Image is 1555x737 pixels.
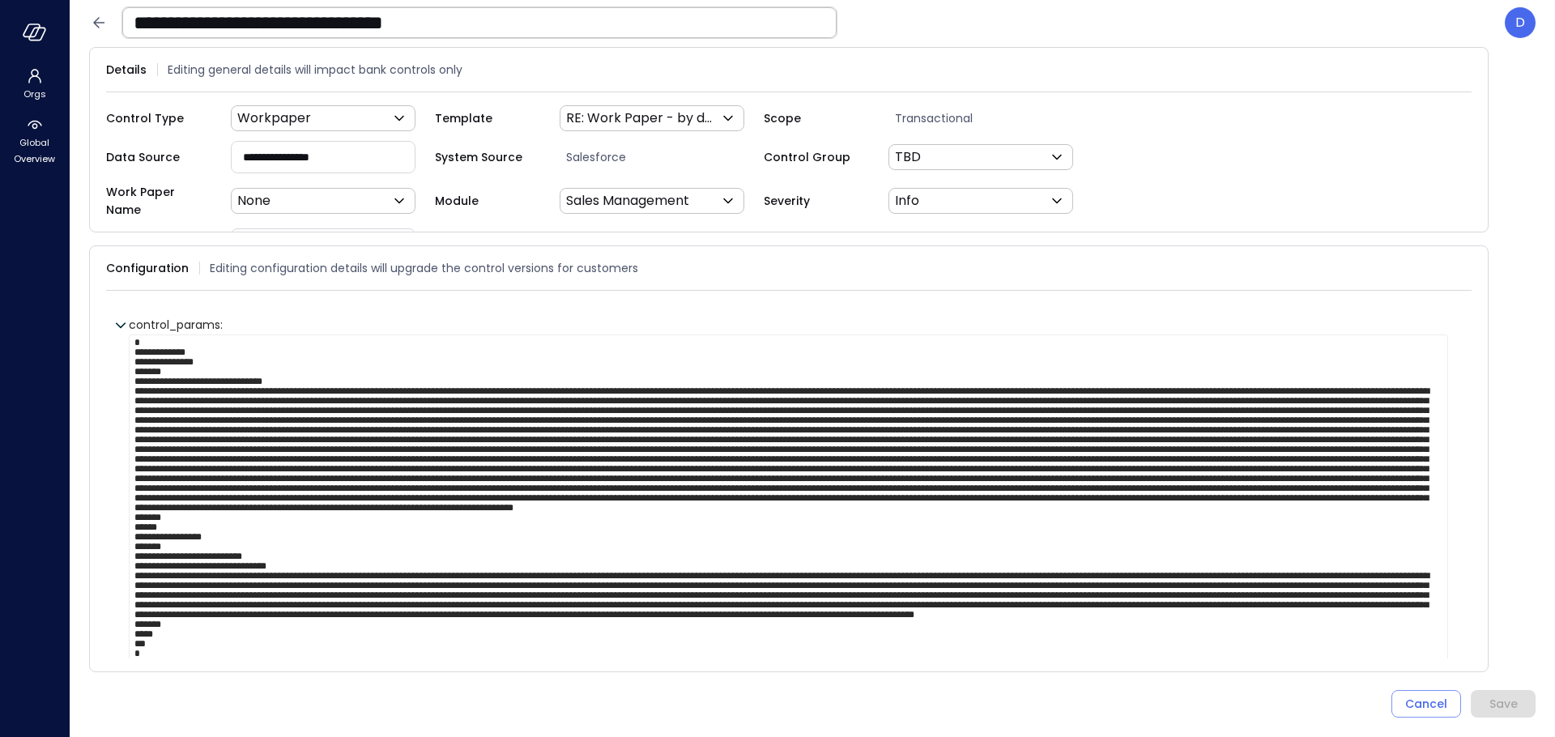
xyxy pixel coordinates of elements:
[220,317,223,333] span: :
[895,147,921,167] p: TBD
[210,259,638,277] span: Editing configuration details will upgrade the control versions for customers
[237,191,271,211] p: None
[237,109,311,128] p: Workpaper
[435,192,540,210] span: Module
[1405,694,1447,714] div: Cancel
[168,61,462,79] span: Editing general details will impact bank controls only
[1515,13,1525,32] p: D
[888,109,1093,127] span: Transactional
[764,148,869,166] span: Control Group
[106,61,147,79] span: Details
[106,148,211,166] span: Data Source
[560,148,764,166] span: Salesforce
[566,191,689,211] p: Sales Management
[129,317,223,333] span: control_params
[895,191,919,211] p: Info
[764,109,869,127] span: Scope
[566,109,718,128] p: RE: Work Paper - by days
[435,148,540,166] span: System Source
[10,134,59,167] span: Global Overview
[23,86,46,102] span: Orgs
[106,109,211,127] span: Control Type
[435,109,540,127] span: Template
[764,192,869,210] span: Severity
[1505,7,1536,38] div: Dudu
[3,65,66,104] div: Orgs
[106,259,189,277] span: Configuration
[3,113,66,168] div: Global Overview
[106,183,211,219] span: Work Paper Name
[1391,690,1461,718] button: Cancel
